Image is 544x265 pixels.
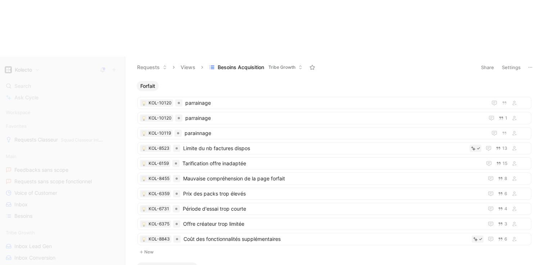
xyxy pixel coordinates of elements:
span: parainnage [185,129,484,138]
a: Inbox Lead Gen [3,241,122,252]
button: 4 [497,205,509,213]
img: 💡 [142,147,146,151]
span: 6 [504,237,507,241]
div: KOL-10119 [149,130,171,137]
span: Limite du nb factures dispos [183,144,467,153]
span: parrainage [185,99,484,107]
span: Offre créateur trop limitée [183,220,481,228]
span: 3 [504,222,507,226]
span: 13 [502,146,507,151]
button: 💡 [141,146,146,151]
span: Besoins [14,212,32,220]
a: Voice of Customer [3,188,122,198]
h1: Kolecto [15,67,32,73]
img: 💡 [142,116,146,121]
span: Inbox [14,201,28,208]
a: 💡KOL-8455Mauvaise compréhension de la page forfait8 [137,172,531,185]
div: KOL-10120 [149,99,172,107]
div: 💡 [141,206,146,211]
a: Inbox [3,199,122,210]
a: 💡KOL-6731Période d'essai trop courte4 [137,203,531,215]
a: Ask Cycle [3,92,122,103]
a: Requests sans scope fonctionnel [3,176,122,187]
button: New [137,248,532,256]
img: 💡 [142,177,146,181]
a: Feedbacks sans scope [3,165,122,175]
a: 💡KOL-6159Tarification offre inadaptée15 [137,157,531,170]
button: 💡 [141,176,146,181]
img: Kolecto [5,66,12,73]
span: Prix des packs trop élevés [183,189,481,198]
span: Main [6,153,17,160]
span: parrainage [185,114,481,122]
button: 💡 [141,221,146,226]
span: 1 [505,116,507,120]
a: 💡KOL-10119parainnage [137,127,531,139]
button: 💡 [141,131,146,136]
span: Squad Classeur Intelligent [61,137,113,142]
span: Inbox Lead Gen [14,243,52,250]
button: 6 [497,190,509,198]
div: KOL-6375 [149,220,169,228]
span: Workspace [6,109,31,116]
button: Besoins AcquisitionTribe Growth [206,62,306,73]
span: Favorites [6,122,27,130]
span: Tribe Growth [6,229,35,236]
button: 13 [494,144,509,152]
div: ForfaitNew [134,81,535,257]
a: 💡KOL-6375Offre créateur trop limitée3 [137,218,531,230]
a: 💡KOL-10120parrainage [137,97,531,109]
span: Besoins Acquisition [218,64,264,71]
button: Share [478,62,497,72]
div: KOL-10120 [149,114,172,122]
span: Tribe Growth [268,64,295,71]
span: Forfait [140,82,155,90]
span: Search [14,82,31,90]
button: Requests [134,62,170,73]
a: Requests ClasseurSquad Classeur Intelligent [3,134,122,145]
img: 💡 [142,131,146,136]
a: Inbox Conversion [3,252,122,263]
span: Feedbacks sans scope [14,166,68,174]
span: Mauvaise compréhension de la page forfait [183,174,481,183]
span: Voice of Customer [14,189,57,197]
button: Settings [499,62,524,72]
div: KOL-6359 [149,190,169,197]
img: 💡 [142,192,146,196]
div: KOL-6159 [149,160,169,167]
a: 💡KOL-8523Limite du nb factures dispos13 [137,142,531,154]
span: 4 [504,207,507,211]
button: 1 [497,114,509,122]
div: KOL-8455 [149,175,169,182]
a: 💡KOL-6359Prix des packs trop élevés6 [137,188,531,200]
div: Main [3,151,122,162]
button: 3 [497,220,509,228]
span: Coût des fonctionnalités supplémentaires [183,235,469,243]
button: 💡 [141,100,146,105]
a: Besoins [3,211,122,221]
button: 6 [497,235,509,243]
img: 💡 [142,162,146,166]
img: 💡 [142,237,146,242]
span: Requests sans scope fonctionnel [14,178,92,185]
span: Ask Cycle [14,93,38,102]
span: 15 [503,161,507,166]
button: 💡 [141,161,146,166]
button: 💡 [141,116,146,121]
a: 💡KOL-10120parrainage1 [137,112,531,124]
button: 💡 [141,191,146,196]
div: Workspace [3,107,122,118]
button: 15 [495,160,509,167]
div: KOL-8843 [149,235,170,243]
button: 8 [497,175,509,183]
span: Inbox Conversion [14,254,55,261]
a: 💡KOL-8843Coût des fonctionnalités supplémentaires6 [137,233,531,245]
div: Favorites [3,121,122,131]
